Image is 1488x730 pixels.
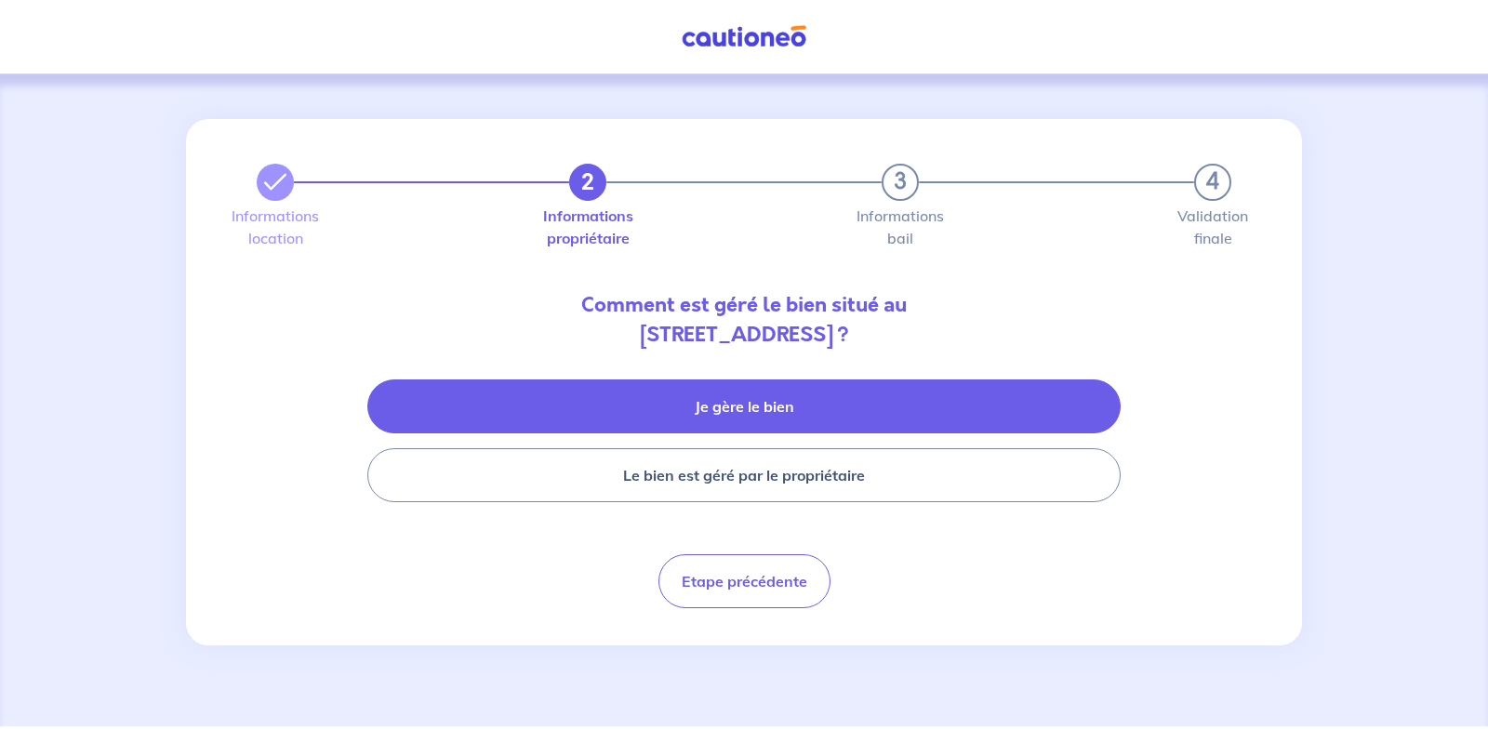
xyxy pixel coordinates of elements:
label: Informations propriétaire [569,208,606,246]
label: Informations bail [882,208,919,246]
img: Cautioneo [674,25,814,48]
button: 2 [569,164,606,201]
button: Je gère le bien [367,379,1121,433]
button: Etape précédente [658,554,830,608]
label: Validation finale [1194,208,1231,246]
button: Le bien est géré par le propriétaire [367,448,1121,502]
p: Comment est géré le bien situé au [STREET_ADDRESS] ? [242,290,1246,350]
label: Informations location [257,208,294,246]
